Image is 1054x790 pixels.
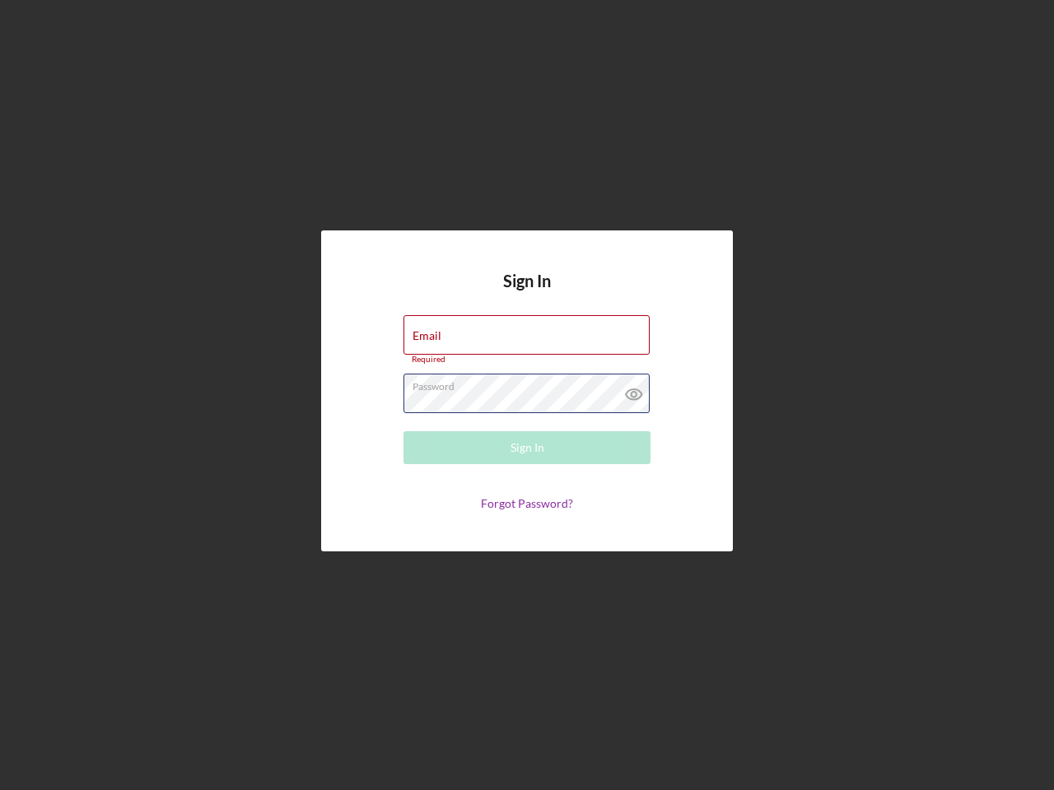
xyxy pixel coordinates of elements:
label: Password [413,374,650,393]
a: Forgot Password? [481,496,573,510]
button: Sign In [403,431,651,464]
label: Email [413,329,441,342]
div: Required [403,355,651,365]
h4: Sign In [503,272,551,315]
div: Sign In [511,431,544,464]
